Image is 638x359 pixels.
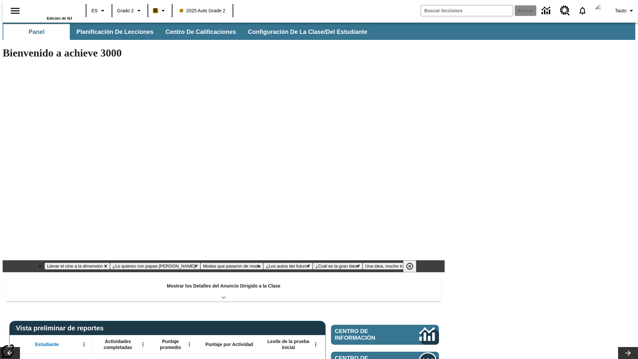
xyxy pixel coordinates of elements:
button: Carrusel de lecciones, seguir [618,347,638,359]
button: Lenguaje: ES, Selecciona un idioma [88,5,110,17]
p: Mostrar los Detalles del Anuncio Dirigido a la Clase [167,283,280,290]
span: Puntaje promedio [155,338,186,350]
span: Vista preliminar de reportes [16,324,107,332]
h1: Bienvenido a achieve 3000 [3,47,445,59]
button: Escoja un nuevo avatar [591,2,612,19]
span: 2025 Auto Grade 2 [180,7,226,14]
span: Lexile de la prueba inicial [264,338,313,350]
span: B [154,6,157,15]
img: avatar image [595,4,608,17]
button: Diapositiva 1 Llevar el cine a la dimensión X [45,263,110,270]
div: Subbarra de navegación [3,24,373,40]
span: Actividades completadas [96,338,140,350]
span: ES [91,7,98,14]
button: Abrir menú [138,339,148,349]
button: Centro de calificaciones [160,24,241,40]
button: Abrir el menú lateral [5,1,25,21]
a: Portada [29,3,72,16]
a: Centro de información [538,2,556,20]
button: Perfil/Configuración [612,5,638,17]
button: Abrir menú [184,339,194,349]
div: Pausar [403,260,423,272]
span: Estudiante [35,341,59,347]
a: Notificaciones [574,2,591,19]
button: Pausar [403,260,416,272]
button: Configuración de la clase/del estudiante [243,24,372,40]
div: Subbarra de navegación [3,23,635,40]
div: Portada [29,2,72,20]
button: Grado: Grado 2, Elige un grado [114,5,146,17]
span: Centro de información [335,328,397,341]
button: Diapositiva 6 Una idea, mucho trabajo [363,263,416,270]
button: Diapositiva 3 Modas que pasaron de moda [200,263,263,270]
span: Puntaje por Actividad [205,341,253,347]
div: Mostrar los Detalles del Anuncio Dirigido a la Clase [6,279,441,301]
span: Grado 2 [117,7,134,14]
button: Abrir menú [311,339,321,349]
a: Centro de recursos, Se abrirá en una pestaña nueva. [556,2,574,20]
button: Boost El color de la clase es anaranjado claro. Cambiar el color de la clase. [150,5,170,17]
button: Diapositiva 2 ¿Lo quieres con papas fritas? [110,263,200,270]
a: Centro de información [331,325,439,345]
span: Tauto [615,7,626,14]
button: Diapositiva 5 ¿Cuál es la gran idea? [313,263,363,270]
button: Planificación de lecciones [71,24,159,40]
button: Abrir menú [79,339,89,349]
button: Panel [3,24,70,40]
button: Diapositiva 4 ¿Los autos del futuro? [263,263,313,270]
input: Buscar campo [421,5,513,16]
span: Edición de NJ [47,16,72,20]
